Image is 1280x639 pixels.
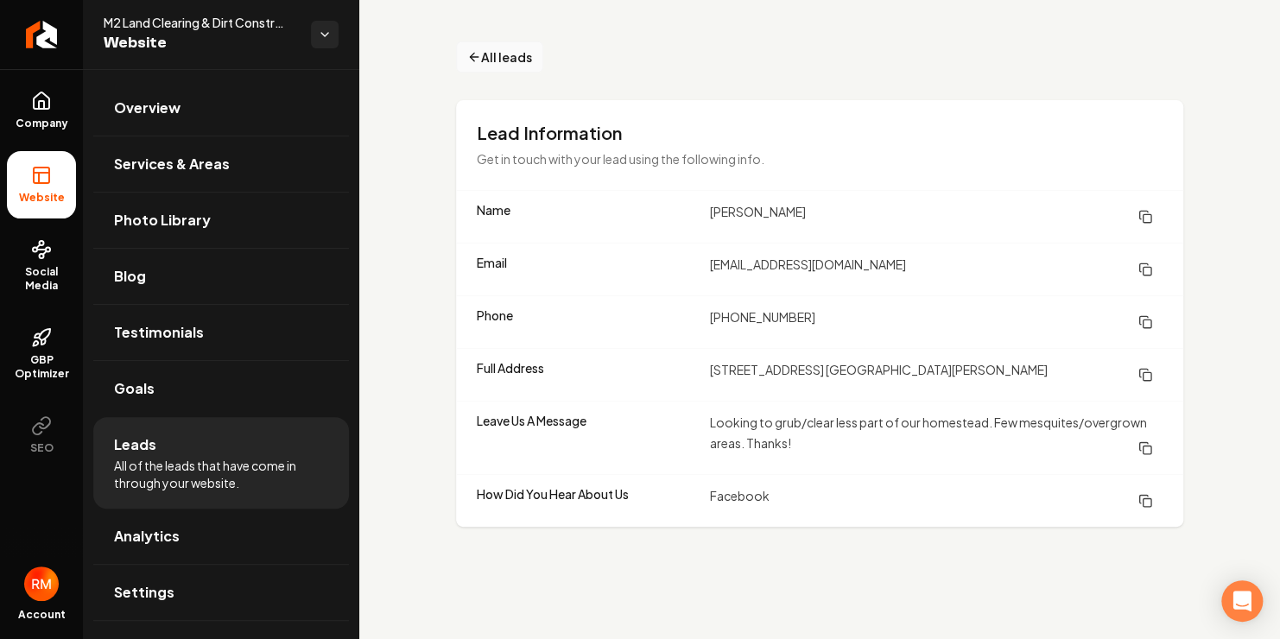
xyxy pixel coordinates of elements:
[114,154,230,174] span: Services & Areas
[1221,580,1263,622] div: Open Intercom Messenger
[104,14,297,31] span: M2 Land Clearing & Dirt Construction LLC
[18,608,66,622] span: Account
[114,582,174,603] span: Settings
[7,402,76,469] button: SEO
[477,121,1163,145] h3: Lead Information
[7,313,76,395] a: GBP Optimizer
[477,201,696,232] dt: Name
[710,485,1163,516] dd: Facebook
[114,98,181,118] span: Overview
[23,441,60,455] span: SEO
[7,353,76,381] span: GBP Optimizer
[93,361,349,416] a: Goals
[114,378,155,399] span: Goals
[456,41,543,73] button: All leads
[93,509,349,564] a: Analytics
[710,307,1163,338] dd: [PHONE_NUMBER]
[7,265,76,293] span: Social Media
[710,359,1163,390] dd: [STREET_ADDRESS] [GEOGRAPHIC_DATA][PERSON_NAME]
[104,31,297,55] span: Website
[477,254,696,285] dt: Email
[93,305,349,360] a: Testimonials
[12,191,72,205] span: Website
[114,322,204,343] span: Testimonials
[477,149,1057,169] p: Get in touch with your lead using the following info.
[9,117,75,130] span: Company
[93,80,349,136] a: Overview
[114,434,156,455] span: Leads
[7,77,76,144] a: Company
[24,566,59,601] button: Open user button
[114,457,328,491] span: All of the leads that have come in through your website.
[93,565,349,620] a: Settings
[114,266,146,287] span: Blog
[93,249,349,304] a: Blog
[24,566,59,601] img: Rance Millican
[477,307,696,338] dt: Phone
[477,485,696,516] dt: How Did You Hear About Us
[26,21,58,48] img: Rebolt Logo
[477,359,696,390] dt: Full Address
[114,526,180,547] span: Analytics
[481,48,532,66] span: All leads
[710,254,1163,285] dd: [EMAIL_ADDRESS][DOMAIN_NAME]
[477,412,696,464] dt: Leave Us A Message
[114,210,211,231] span: Photo Library
[710,412,1163,464] dd: Looking to grub/clear less part of our homestead. Few mesquites/overgrown areas. Thanks!
[7,225,76,307] a: Social Media
[93,136,349,192] a: Services & Areas
[710,201,1163,232] dd: [PERSON_NAME]
[93,193,349,248] a: Photo Library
